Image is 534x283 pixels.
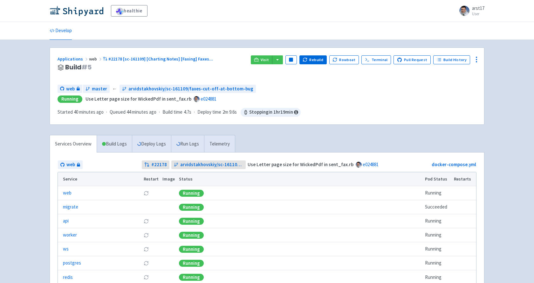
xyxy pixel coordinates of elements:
strong: Use Letter page size for WickedPdf in sent_fax.rb [86,96,191,102]
a: Build History [433,55,470,64]
a: ws [63,245,69,253]
td: Running [423,242,452,256]
strong: Use Letter page size for WickedPdf in sent_fax.rb [248,161,353,167]
span: arst17 [472,5,484,11]
a: docker-compose.yml [432,161,476,167]
a: healthie [111,5,147,17]
th: Service [58,172,141,186]
button: Restart pod [144,247,149,252]
span: web [89,56,103,62]
div: · · · [58,108,301,117]
div: Running [179,274,204,281]
th: Pod Status [423,172,452,186]
a: Applications [58,56,89,62]
th: Image [161,172,177,186]
a: Deploy Logs [132,135,171,153]
div: Running [179,232,204,239]
span: Deploy time [197,109,221,116]
button: Restart pod [144,275,149,280]
a: Build Logs [97,135,132,153]
div: Running [179,204,204,211]
span: master [92,85,107,93]
td: Running [423,256,452,270]
img: Shipyard logo [50,6,103,16]
th: Restarts [452,172,476,186]
a: arvidstakhovskiy/sc-161109/faxes-cut-off-at-bottom-bug [120,85,256,93]
td: Running [423,228,452,242]
small: User [472,12,484,16]
a: redis [63,274,73,281]
td: Running [423,214,452,228]
a: web [58,160,83,169]
button: Restart pod [144,219,149,224]
div: Running [179,246,204,253]
button: Restart pod [144,261,149,266]
th: Status [177,172,423,186]
th: Restart [141,172,161,186]
span: Stopping in 1 hr 19 min [241,108,301,117]
a: arvidstakhovskiy/sc-161109/faxes-cut-off-at-bottom-bug [171,160,246,169]
span: # 5 [81,63,92,72]
span: Started [58,109,104,115]
button: Pause [285,55,297,64]
a: postgres [63,259,81,267]
span: web [66,161,75,168]
td: Running [423,186,452,200]
span: arvidstakhovskiy/sc-161109/faxes-cut-off-at-bottom-bug [128,85,253,93]
a: web [63,189,72,197]
td: Succeeded [423,200,452,214]
span: Visit [261,57,269,62]
span: ← [112,85,117,93]
a: master [83,85,110,93]
a: Visit [251,55,272,64]
a: #22178 [sc-161109] [Charting Notes] [Faxing] Faxes... [103,56,214,62]
span: #22178 [sc-161109] [Charting Notes] [Faxing] Faxes ... [108,56,213,62]
div: Running [58,96,82,103]
span: web [66,85,75,93]
time: 40 minutes ago [74,109,104,115]
a: #22178 [142,160,169,169]
a: Pull Request [394,55,431,64]
div: Running [179,260,204,267]
span: Build [65,64,92,71]
div: Running [179,218,204,225]
a: api [63,217,69,225]
a: e024881 [363,161,379,167]
button: Restart pod [144,233,149,238]
button: Restart pod [144,191,149,196]
a: Telemetry [204,135,235,153]
a: migrate [63,203,78,211]
span: 4.7s [184,109,191,116]
a: Run Logs [171,135,204,153]
a: arst17 User [455,6,484,16]
span: arvidstakhovskiy/sc-161109/faxes-cut-off-at-bottom-bug [180,161,243,168]
a: Terminal [361,55,391,64]
button: Rebuild [299,55,327,64]
time: 44 minutes ago [127,109,156,115]
a: e024881 [201,96,216,102]
span: Build time [162,109,182,116]
a: web [58,85,82,93]
strong: # 22178 [151,161,167,168]
a: Services Overview [50,135,97,153]
a: worker [63,231,77,239]
span: Queued [110,109,156,115]
button: Rowboat [329,55,359,64]
span: 2m 9.6s [222,109,237,116]
a: Develop [50,22,72,40]
div: Running [179,190,204,197]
